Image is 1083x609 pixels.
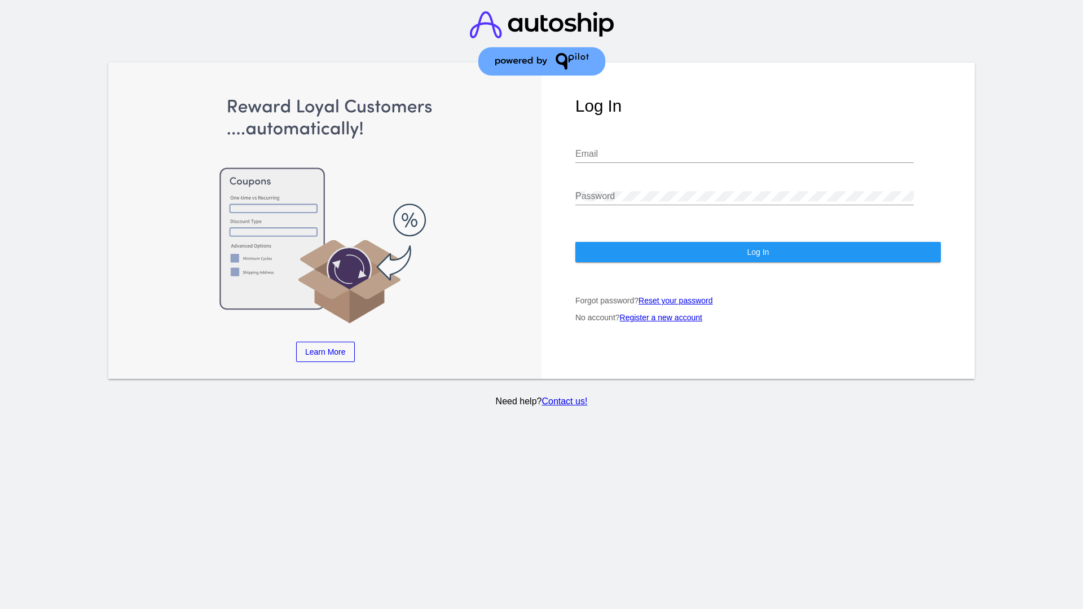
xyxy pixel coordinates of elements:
[575,296,941,305] p: Forgot password?
[575,313,941,322] p: No account?
[575,96,941,116] h1: Log In
[575,149,914,159] input: Email
[305,347,346,356] span: Learn More
[296,342,355,362] a: Learn More
[107,396,977,407] p: Need help?
[541,396,587,406] a: Contact us!
[639,296,713,305] a: Reset your password
[575,242,941,262] button: Log In
[747,248,769,257] span: Log In
[143,96,508,325] img: Apply Coupons Automatically to Scheduled Orders with QPilot
[620,313,702,322] a: Register a new account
